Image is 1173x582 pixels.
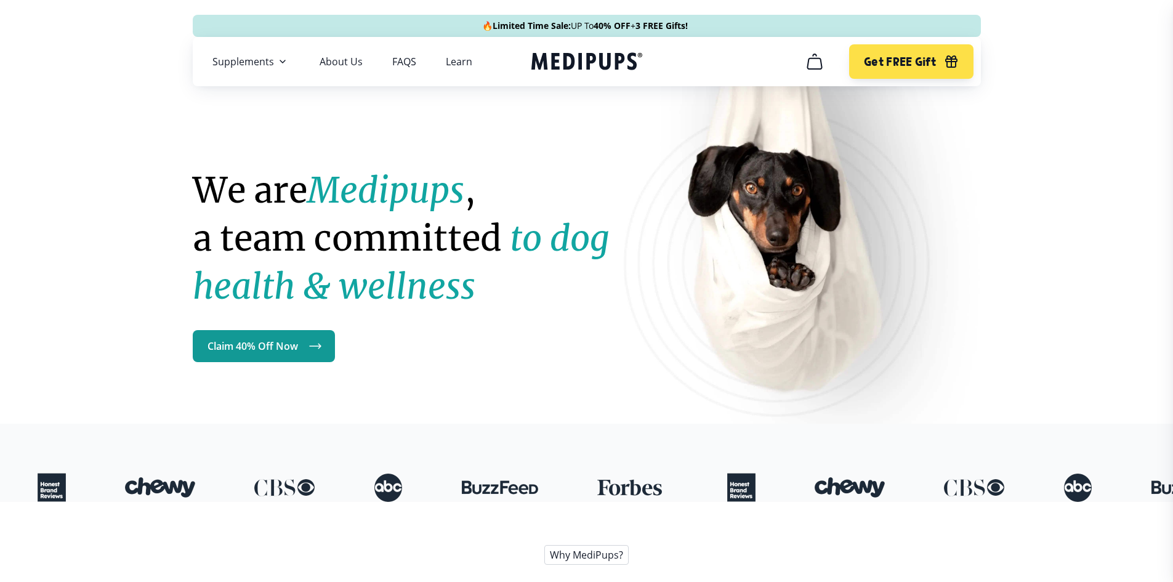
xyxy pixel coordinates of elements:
a: Claim 40% Off Now [193,330,335,362]
a: Medipups [531,50,642,75]
strong: Medipups [307,169,464,212]
a: Learn [446,55,472,68]
button: cart [800,47,829,76]
a: FAQS [392,55,416,68]
span: Supplements [212,55,274,68]
button: Get FREE Gift [849,44,973,79]
h1: We are , a team committed [193,166,643,310]
img: Natural dog supplements for joint and coat health [624,19,993,471]
button: Supplements [212,54,290,69]
span: 🔥 UP To + [482,20,688,32]
a: About Us [320,55,363,68]
span: Get FREE Gift [864,55,936,69]
span: Why MediPups? [544,545,629,565]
